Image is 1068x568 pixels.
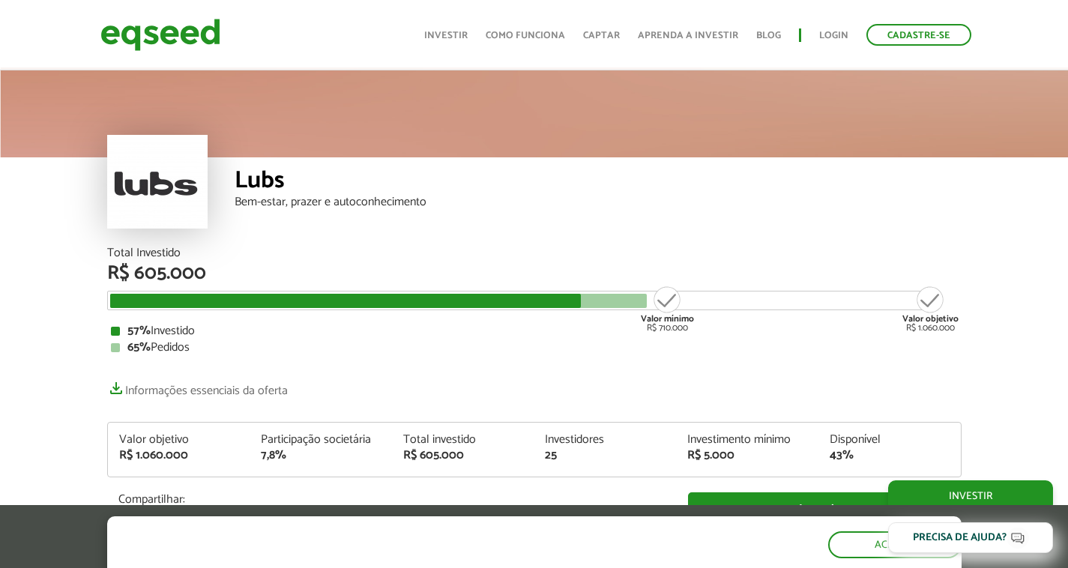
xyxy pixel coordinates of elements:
a: Como funciona [486,31,565,40]
strong: Valor mínimo [641,312,694,326]
strong: Valor objetivo [902,312,959,326]
a: Investir [424,31,468,40]
strong: 65% [127,337,151,357]
p: Compartilhar: [118,492,666,507]
div: Total investido [403,434,523,446]
a: Aprenda a investir [638,31,738,40]
div: R$ 710.000 [639,285,696,333]
div: Disponível [830,434,950,446]
a: Investir [688,492,950,526]
a: Captar [583,31,620,40]
div: Total Investido [107,247,962,259]
a: Login [819,31,848,40]
strong: 57% [127,321,151,341]
div: Bem-estar, prazer e autoconhecimento [235,196,962,208]
div: Investimento mínimo [687,434,807,446]
div: Valor objetivo [119,434,239,446]
div: 7,8% [261,450,381,462]
a: Informações essenciais da oferta [107,376,288,397]
div: R$ 1.060.000 [119,450,239,462]
a: Cadastre-se [866,24,971,46]
div: Investidores [545,434,665,446]
div: Lubs [235,169,962,196]
div: R$ 605.000 [107,264,962,283]
div: Investido [111,325,958,337]
div: R$ 1.060.000 [902,285,959,333]
div: R$ 605.000 [403,450,523,462]
div: Pedidos [111,342,958,354]
h5: O site da EqSeed utiliza cookies para melhorar sua navegação. [107,516,620,563]
a: Blog [756,31,781,40]
div: R$ 5.000 [687,450,807,462]
a: Investir [888,480,1053,512]
img: EqSeed [100,15,220,55]
div: 43% [830,450,950,462]
button: Aceitar [828,531,962,558]
div: Participação societária [261,434,381,446]
div: 25 [545,450,665,462]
